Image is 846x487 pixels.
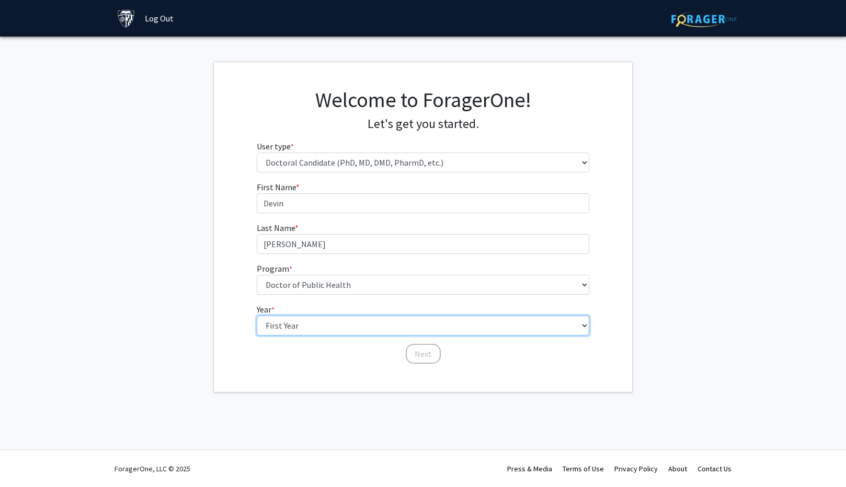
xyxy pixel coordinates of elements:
[115,450,190,487] div: ForagerOne, LLC © 2025
[698,464,731,473] a: Contact Us
[257,182,296,192] span: First Name
[671,11,737,27] img: ForagerOne Logo
[668,464,687,473] a: About
[614,464,658,473] a: Privacy Policy
[257,303,275,316] label: Year
[257,87,590,112] h1: Welcome to ForagerOne!
[117,9,135,28] img: Johns Hopkins University Logo
[257,117,590,132] h4: Let's get you started.
[507,464,552,473] a: Press & Media
[8,440,44,479] iframe: Chat
[563,464,604,473] a: Terms of Use
[406,344,441,364] button: Next
[257,223,295,233] span: Last Name
[257,140,294,153] label: User type
[257,262,292,275] label: Program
